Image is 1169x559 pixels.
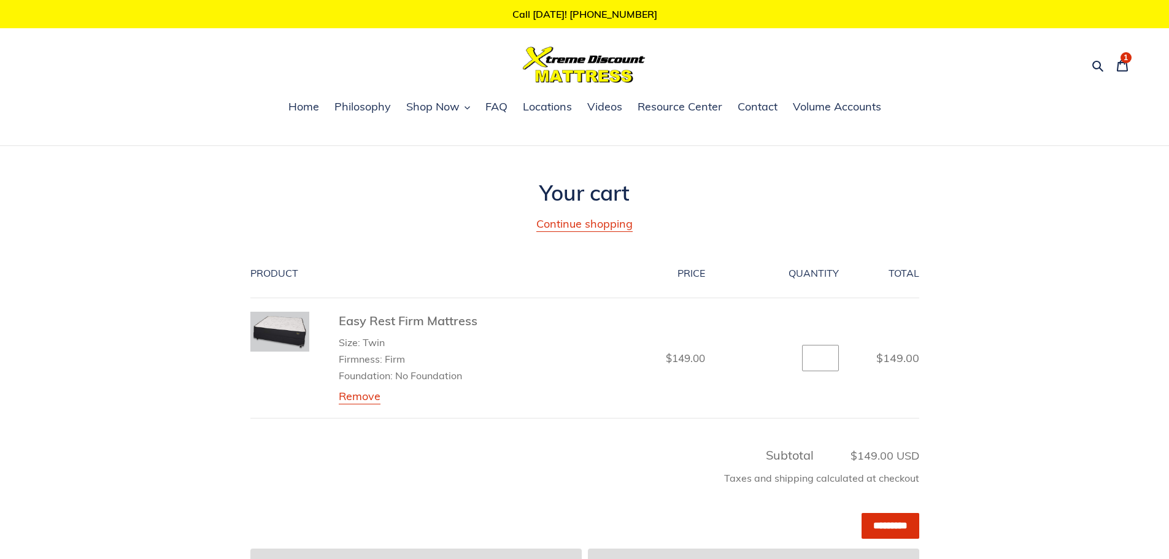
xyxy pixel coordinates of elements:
span: Locations [523,99,572,114]
ul: Product details [339,333,477,384]
li: Size: Twin [339,335,477,350]
a: Continue shopping [536,217,633,232]
div: Taxes and shipping calculated at checkout [250,465,919,498]
button: Shop Now [400,98,476,117]
a: Home [282,98,325,117]
dd: $149.00 [565,350,705,366]
a: Philosophy [328,98,397,117]
a: Easy Rest Firm Mattress [339,313,477,328]
th: Product [250,249,552,298]
a: Videos [581,98,628,117]
span: 1 [1124,54,1128,61]
a: Contact [731,98,784,117]
a: 1 [1109,50,1135,79]
span: Philosophy [334,99,391,114]
th: Total [852,249,919,298]
a: FAQ [479,98,514,117]
span: Resource Center [638,99,722,114]
span: Shop Now [406,99,460,114]
a: Remove Easy Rest Firm Mattress - Twin / Firm / No Foundation [339,389,380,404]
span: Subtotal [766,447,814,463]
span: Contact [738,99,777,114]
span: Videos [587,99,622,114]
h1: Your cart [250,180,919,206]
li: Firmness: Firm [339,352,477,366]
span: $149.00 USD [817,447,919,464]
span: FAQ [485,99,507,114]
th: Price [551,249,719,298]
a: Resource Center [631,98,728,117]
span: $149.00 [876,351,919,365]
a: Volume Accounts [787,98,887,117]
a: Locations [517,98,578,117]
span: Volume Accounts [793,99,881,114]
li: Foundation: No Foundation [339,368,477,383]
span: Home [288,99,319,114]
th: Quantity [719,249,852,298]
img: Xtreme Discount Mattress [523,47,646,83]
